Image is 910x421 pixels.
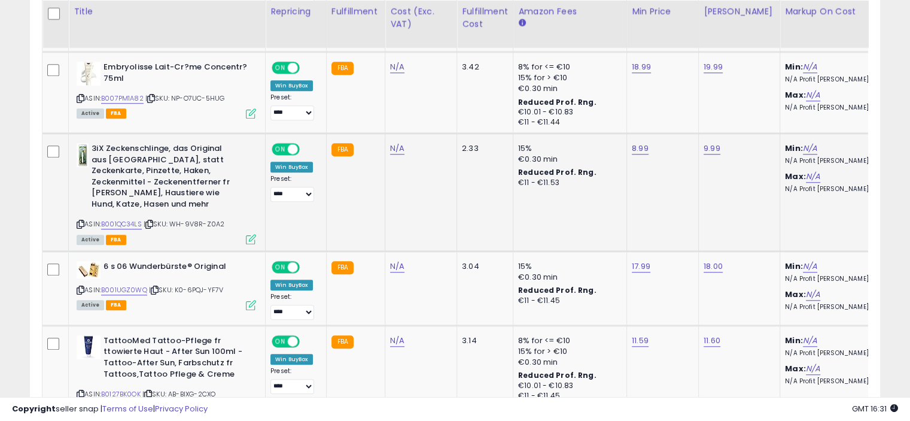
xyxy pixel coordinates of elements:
b: 3iX Zeckenschlinge, das Original aus [GEOGRAPHIC_DATA], statt Zeckenkarte, Pinzette, Haken, Zecke... [92,143,237,213]
a: 9.99 [704,143,720,155]
a: N/A [806,363,820,375]
small: Amazon Fees. [518,18,525,29]
a: 18.00 [704,261,723,272]
div: Fulfillment Cost [462,5,508,31]
span: FBA [106,108,126,119]
span: | SKU: K0-6PQJ-YF7V [149,285,223,295]
div: 8% for <= €10 [518,335,617,346]
div: €0.30 min [518,83,617,94]
img: 41I81xCc4SL._SL40_.jpg [77,143,89,167]
b: 6 s 06 Wunderbürste® Original [104,261,249,275]
a: B001QC34LS [101,219,142,229]
div: €0.30 min [518,154,617,165]
div: Markup on Cost [785,5,888,18]
div: ASIN: [77,62,256,117]
b: Max: [785,171,806,182]
a: B001UGZ0WQ [101,285,147,295]
a: 18.99 [632,61,651,73]
div: Preset: [270,93,317,120]
a: N/A [803,261,817,272]
a: N/A [390,61,404,73]
span: All listings currently available for purchase on Amazon [77,108,104,119]
p: N/A Profit [PERSON_NAME] [785,303,884,311]
div: 15% [518,143,617,154]
span: OFF [298,336,317,346]
div: Win BuyBox [270,354,313,365]
a: N/A [803,61,817,73]
a: 19.99 [704,61,723,73]
small: FBA [331,62,354,75]
small: FBA [331,143,354,156]
div: Preset: [270,293,317,320]
div: Cost (Exc. VAT) [390,5,452,31]
div: seller snap | | [12,404,208,415]
div: Min Price [632,5,693,18]
a: Terms of Use [102,403,153,414]
div: 15% for > €10 [518,346,617,357]
b: Reduced Prof. Rng. [518,97,596,107]
div: Win BuyBox [270,162,313,172]
span: ON [273,63,288,73]
small: FBA [331,335,354,349]
span: OFF [298,144,317,155]
span: All listings currently available for purchase on Amazon [77,300,104,310]
p: N/A Profit [PERSON_NAME] [785,75,884,84]
div: 15% for > €10 [518,72,617,83]
small: FBA [331,261,354,274]
a: B007PM1A82 [101,93,144,104]
strong: Copyright [12,403,56,414]
th: The percentage added to the cost of goods (COGS) that forms the calculator for Min & Max prices. [780,1,894,48]
b: Max: [785,89,806,101]
b: Reduced Prof. Rng. [518,370,596,380]
p: N/A Profit [PERSON_NAME] [785,185,884,193]
b: Max: [785,289,806,300]
img: 41DvLExa8HL._SL40_.jpg [77,261,101,278]
div: 2.33 [462,143,504,154]
p: N/A Profit [PERSON_NAME] [785,377,884,386]
div: Preset: [270,175,317,202]
b: Min: [785,335,803,346]
span: ON [273,336,288,346]
div: €10.01 - €10.83 [518,381,617,391]
div: Fulfillment [331,5,380,18]
b: Reduced Prof. Rng. [518,285,596,295]
a: N/A [390,335,404,347]
b: TattooMed Tattoo-Pflege fr ttowierte Haut - After Sun 100ml - Tattoo-After Sun, Farbschutz fr Tat... [104,335,249,383]
a: N/A [806,171,820,183]
a: N/A [390,261,404,272]
a: N/A [390,143,404,155]
span: All listings currently available for purchase on Amazon [77,235,104,245]
a: 8.99 [632,143,649,155]
div: 3.14 [462,335,504,346]
span: | SKU: WH-9V8R-Z0A2 [144,219,224,229]
div: Win BuyBox [270,280,313,290]
div: 8% for <= €10 [518,62,617,72]
div: Preset: [270,367,317,394]
b: Min: [785,143,803,154]
div: €0.30 min [518,357,617,368]
p: N/A Profit [PERSON_NAME] [785,349,884,358]
span: 2025-08-13 16:31 GMT [852,403,898,414]
div: Repricing [270,5,321,18]
a: N/A [803,335,817,347]
span: FBA [106,300,126,310]
div: €11 - €11.44 [518,117,617,128]
b: Max: [785,363,806,374]
a: 11.59 [632,335,649,347]
p: N/A Profit [PERSON_NAME] [785,157,884,165]
a: Privacy Policy [155,403,208,414]
div: Win BuyBox [270,80,313,91]
div: ASIN: [77,261,256,309]
span: | SKU: NP-O7UC-5HUG [145,93,224,103]
span: OFF [298,262,317,272]
img: 41gfCpN-TZL._SL40_.jpg [77,62,101,86]
div: €11 - €11.45 [518,296,617,306]
div: Title [74,5,260,18]
div: [PERSON_NAME] [704,5,775,18]
span: FBA [106,235,126,245]
div: ASIN: [77,143,256,243]
a: 11.60 [704,335,720,347]
p: N/A Profit [PERSON_NAME] [785,275,884,283]
div: €0.30 min [518,272,617,283]
p: N/A Profit [PERSON_NAME] [785,104,884,112]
